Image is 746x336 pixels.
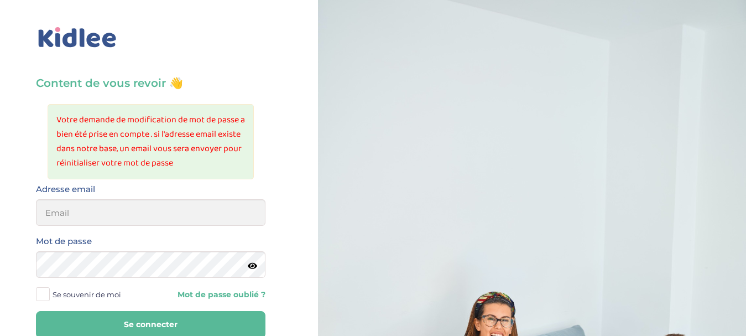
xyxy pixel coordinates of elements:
a: Mot de passe oublié ? [159,290,265,300]
input: Email [36,199,265,226]
label: Adresse email [36,182,95,197]
h3: Content de vous revoir 👋 [36,75,265,91]
span: Se souvenir de moi [53,287,121,302]
img: logo_kidlee_bleu [36,25,119,50]
li: Votre demande de modification de mot de passe a bien été prise en compte . si l'adresse email exi... [56,113,245,170]
label: Mot de passe [36,234,92,249]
